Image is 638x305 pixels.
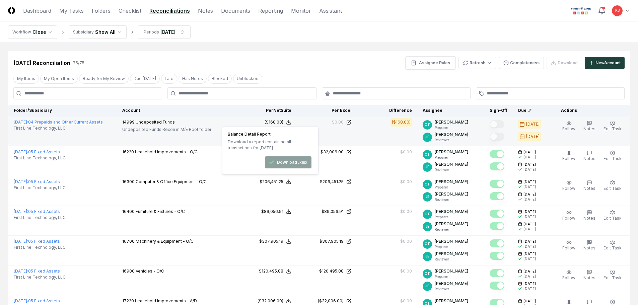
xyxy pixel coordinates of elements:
[435,197,468,202] p: Reviewer
[122,298,134,303] span: 17220
[425,135,429,140] span: JE
[523,244,536,249] div: [DATE]
[490,269,504,277] button: Mark complete
[490,150,504,158] button: Mark complete
[582,119,597,133] button: Notes
[14,209,28,214] span: [DATE] :
[523,227,536,232] div: [DATE]
[302,179,352,185] a: $206,451.25
[12,29,31,35] div: Workflow
[435,167,468,172] p: Reviewer
[604,275,622,280] span: Edit Task
[260,179,283,185] div: $206,451.25
[523,150,536,155] span: [DATE]
[400,238,412,244] div: $0.00
[583,245,595,250] span: Notes
[320,179,344,185] div: $206,451.25
[392,119,411,125] div: ($168.00)
[260,179,291,185] button: $206,451.25
[602,268,623,282] button: Edit Task
[302,149,352,155] a: $32,006.00
[435,209,468,215] p: [PERSON_NAME]
[435,185,468,190] p: Preparer
[602,238,623,252] button: Edit Task
[562,245,575,250] span: Follow
[435,281,468,287] p: [PERSON_NAME]
[490,239,504,247] button: Mark complete
[523,197,536,202] div: [DATE]
[136,269,164,274] span: Vehicles - O/C
[208,74,232,84] button: Blocked
[8,25,191,39] nav: breadcrumb
[13,59,70,67] div: [DATE] Reconciliation
[122,120,135,125] span: 14999
[259,238,291,244] button: $307,905.19
[435,155,468,160] p: Preparer
[435,244,468,249] p: Preparer
[435,238,468,244] p: [PERSON_NAME]
[259,268,283,274] div: $120,495.88
[435,251,468,257] p: [PERSON_NAME]
[523,274,536,279] div: [DATE]
[122,269,135,274] span: 16900
[523,179,536,184] span: [DATE]
[523,209,536,214] span: [DATE]
[136,209,185,214] span: Furniture & Fixtures - O/C
[265,119,283,125] div: ($168.00)
[583,126,595,131] span: Notes
[582,179,597,193] button: Notes
[259,238,283,244] div: $307,905.19
[261,209,291,215] button: $89,056.91
[435,215,468,220] p: Preparer
[561,149,577,163] button: Follow
[583,156,595,161] span: Notes
[425,254,429,259] span: JE
[160,28,175,35] div: [DATE]
[149,7,190,15] a: Reconciliations
[14,269,28,274] span: [DATE] :
[321,149,344,155] div: $32,006.00
[490,252,504,260] button: Mark complete
[14,215,66,221] span: First Line Technology, LLC
[602,209,623,223] button: Edit Task
[119,7,141,15] a: Checklist
[136,179,207,184] span: Computer & Office Equipment - O/C
[400,209,412,215] div: $0.00
[198,7,213,15] a: Notes
[523,269,536,274] span: [DATE]
[13,74,39,84] button: My Items
[562,156,575,161] span: Follow
[400,268,412,274] div: $0.00
[14,125,66,131] span: First Line Technology, LLC
[435,298,468,304] p: [PERSON_NAME]
[604,186,622,191] span: Edit Task
[73,60,84,66] div: 75 / 75
[561,238,577,252] button: Follow
[297,105,357,117] th: Per Excel
[318,298,344,304] div: ($32,006.00)
[435,221,468,227] p: [PERSON_NAME]
[14,179,60,184] a: [DATE]:05 Fixed Assets
[8,7,15,14] img: Logo
[40,74,78,84] button: My Open Items
[425,271,430,276] span: CT
[8,105,117,117] th: Folder/Subsidiary
[14,244,66,250] span: First Line Technology, LLC
[604,126,622,131] span: Edit Task
[523,184,536,189] div: [DATE]
[435,132,468,138] p: [PERSON_NAME]
[14,269,60,274] a: [DATE]:05 Fixed Assets
[122,149,134,154] span: 16220
[144,29,159,35] div: Periods
[490,133,504,141] button: Mark complete
[14,239,60,244] a: [DATE]:05 Fixed Assets
[490,282,504,290] button: Mark complete
[523,214,536,219] div: [DATE]
[435,179,468,185] p: [PERSON_NAME]
[14,155,66,161] span: First Line Technology, LLC
[435,191,468,197] p: [PERSON_NAME]
[265,119,291,125] button: ($168.00)
[236,105,297,117] th: Per NetSuite
[135,298,197,303] span: Leasehold Improvements - A/D
[458,57,496,69] button: Refresh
